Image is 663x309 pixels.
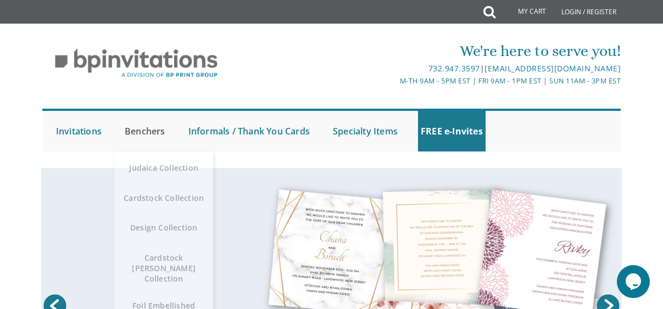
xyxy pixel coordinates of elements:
[117,187,210,209] span: Cardstock Collection
[484,63,621,74] a: [EMAIL_ADDRESS][DOMAIN_NAME]
[114,244,213,292] a: Cardstock [PERSON_NAME] Collection
[418,111,486,151] a: FREE e-Invites
[42,41,231,86] img: BP Invitation Loft
[428,63,480,74] a: 732.947.3597
[114,211,213,244] a: Design Collection
[122,111,168,151] a: Benchers
[236,40,621,62] div: We're here to serve you!
[330,111,400,151] a: Specialty Items
[114,184,213,211] a: Cardstock Collection
[117,247,210,289] span: Cardstock [PERSON_NAME] Collection
[186,111,313,151] a: Informals / Thank You Cards
[617,265,652,298] iframe: chat widget
[53,111,104,151] a: Invitations
[236,62,621,75] div: |
[494,1,554,23] a: My Cart
[114,151,213,184] a: Judaica Collection
[236,75,621,87] div: M-Th 9am - 5pm EST | Fri 9am - 1pm EST | Sun 11am - 3pm EST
